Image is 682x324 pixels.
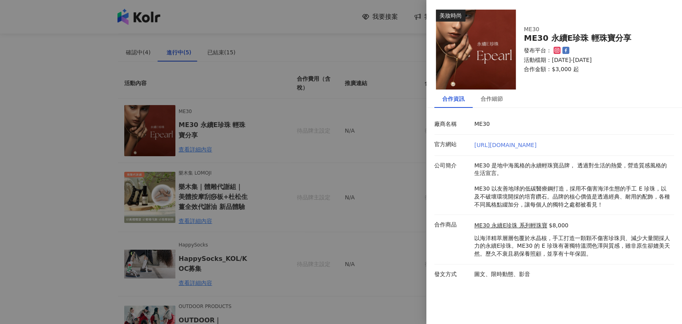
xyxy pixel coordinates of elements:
p: ME30 是地中海風格的永續輕珠寶品牌， 透過對生活的熱愛，營造質感風格的生活宣言。 ME30 以友善地球的低碳醫療鋼打造，採用不傷害海洋生態的手工 E 珍珠，以及不破壞環境開採的培育鑽石。品牌... [474,162,670,209]
p: 圖文、限時動態、影音 [474,270,670,278]
img: ME30 永續E珍珠 系列輕珠寶 [436,10,516,89]
p: 活動檔期：[DATE]-[DATE] [524,56,664,64]
a: [URL][DOMAIN_NAME] [474,142,537,148]
div: ME30 [524,26,652,34]
p: $8,000 [549,222,569,230]
p: 合作商品 [434,221,470,229]
p: 公司簡介 [434,162,470,170]
div: 合作細節 [481,94,503,103]
p: 以海洋精萃層層包覆於水晶核，手工打造一顆顆不傷害珍珠貝、減少大量開採人力的永續E珍珠。ME30 的 E 珍珠有著獨特溫潤色澤與質感，雖非原生卻媲美天然。歷久不衰且易保養照顧，並享有十年保固。 [474,235,670,258]
p: 廠商名稱 [434,120,470,128]
p: 合作金額： $3,000 起 [524,66,664,74]
div: 美妝時尚 [436,10,465,22]
div: ME30 永續E珍珠 輕珠寶分享 [524,34,664,43]
p: 官方網站 [434,141,470,149]
p: ME30 [474,120,670,128]
p: 發布平台： [524,47,552,55]
a: ME30 永續E珍珠 系列輕珠寶 [474,222,547,230]
p: 發文方式 [434,270,470,278]
div: 合作資訊 [442,94,465,103]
